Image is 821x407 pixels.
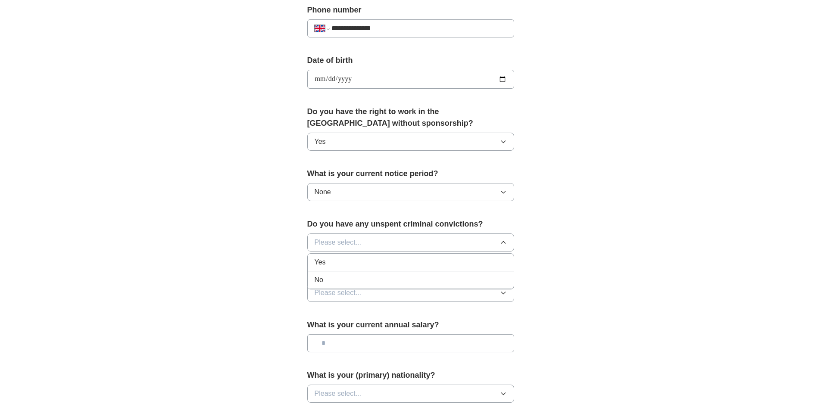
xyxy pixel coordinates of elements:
button: Please select... [307,284,514,302]
span: Please select... [315,288,362,298]
span: Please select... [315,237,362,248]
span: Yes [315,137,326,147]
button: Yes [307,133,514,151]
label: What is your current annual salary? [307,319,514,331]
button: None [307,183,514,201]
span: Please select... [315,388,362,399]
button: Please select... [307,385,514,403]
span: Yes [315,257,326,267]
span: No [315,275,323,285]
label: What is your current notice period? [307,168,514,180]
label: Phone number [307,4,514,16]
label: Do you have any unspent criminal convictions? [307,218,514,230]
button: Please select... [307,233,514,252]
span: None [315,187,331,197]
label: What is your (primary) nationality? [307,370,514,381]
label: Date of birth [307,55,514,66]
label: Do you have the right to work in the [GEOGRAPHIC_DATA] without sponsorship? [307,106,514,129]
